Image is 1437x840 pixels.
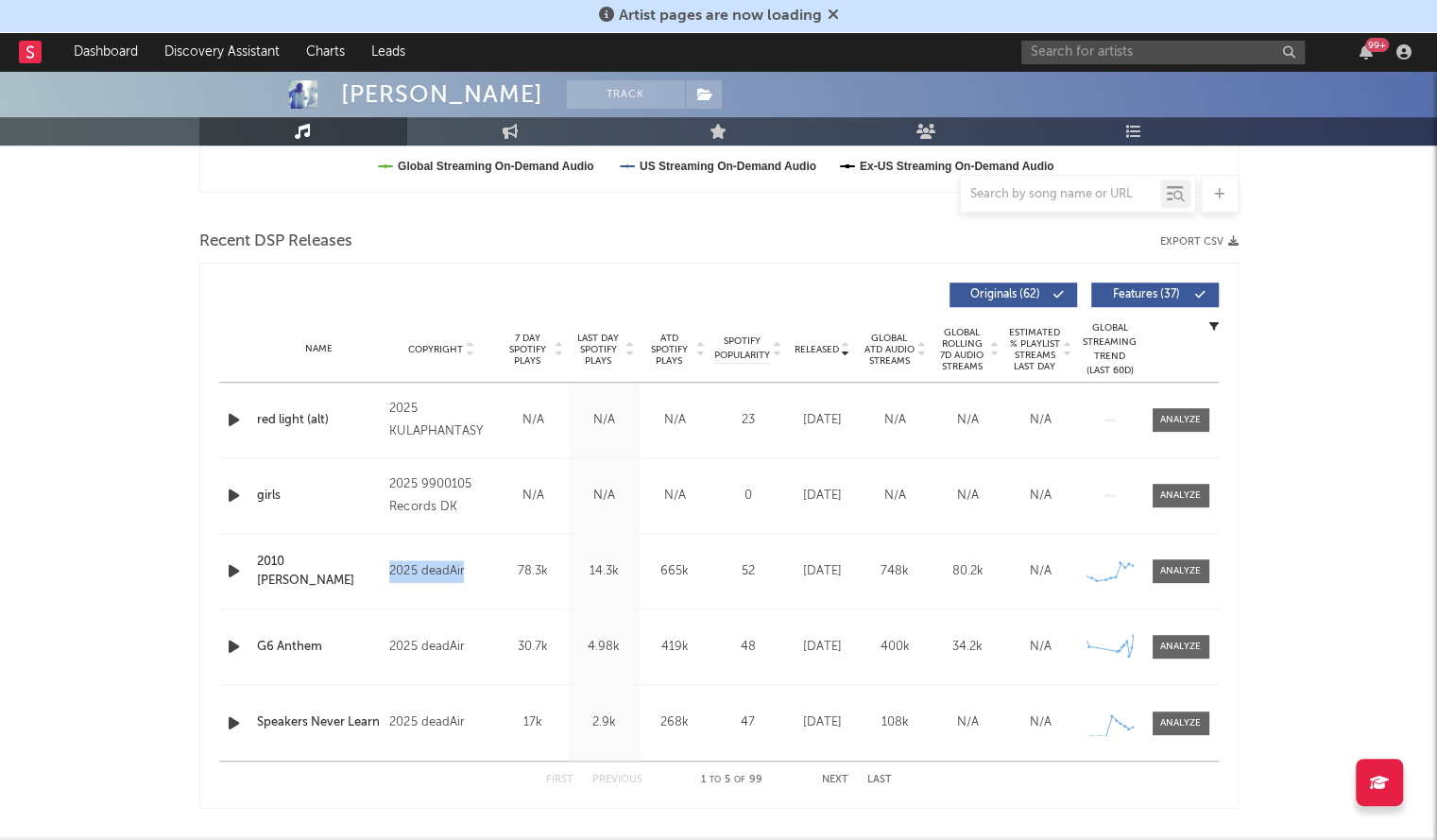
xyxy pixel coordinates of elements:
[257,411,381,430] a: red light (alt)
[644,411,706,430] div: N/A
[644,713,706,732] div: 268k
[864,713,927,732] div: 108k
[791,487,854,506] div: [DATE]
[257,342,381,356] div: Name
[341,80,543,109] div: [PERSON_NAME]
[573,487,635,506] div: N/A
[592,775,642,785] button: Previous
[567,80,685,109] button: Track
[1365,38,1389,52] div: 99 +
[1091,283,1219,307] button: Features(37)
[949,283,1077,307] button: Originals(62)
[936,411,1000,430] div: N/A
[864,411,927,430] div: N/A
[961,187,1160,202] input: Search by song name or URL
[936,638,1000,657] div: 34.2k
[257,713,381,732] a: Speakers Never Learn
[864,638,927,657] div: 400k
[573,333,624,367] span: Last Day Spotify Plays
[546,775,573,785] button: First
[734,776,745,784] span: of
[962,289,1049,300] span: Originals ( 62 )
[644,638,706,657] div: 419k
[257,487,381,506] a: girls
[795,344,839,355] span: Released
[791,638,854,657] div: [DATE]
[1009,327,1061,372] span: Estimated % Playlist Streams Last Day
[358,33,419,71] a: Leads
[389,636,492,659] div: 2025 deadAir
[503,638,564,657] div: 30.7k
[715,487,781,506] div: 0
[573,411,635,430] div: N/A
[715,638,781,657] div: 48
[257,638,381,657] a: G6 Anthem
[503,713,564,732] div: 17k
[151,33,293,71] a: Discovery Assistant
[644,562,706,581] div: 665k
[791,713,854,732] div: [DATE]
[503,562,564,581] div: 78.3k
[503,411,564,430] div: N/A
[619,9,822,24] span: Artist pages are now loading
[644,487,706,506] div: N/A
[257,553,381,590] a: 2010 [PERSON_NAME]
[791,562,854,581] div: [DATE]
[936,562,1000,581] div: 80.2k
[864,333,915,367] span: Global ATD Audio Streams
[503,487,564,506] div: N/A
[828,9,839,24] span: Dismiss
[867,775,892,785] button: Last
[1103,289,1190,300] span: Features ( 37 )
[715,562,781,581] div: 52
[503,333,553,367] span: 7 Day Spotify Plays
[715,411,781,430] div: 23
[1009,487,1072,506] div: N/A
[864,487,927,506] div: N/A
[936,713,1000,732] div: N/A
[573,713,635,732] div: 2.9k
[398,160,594,173] text: Global Streaming On-Demand Audio
[293,33,358,71] a: Charts
[639,160,815,173] text: US Streaming On-Demand Audio
[791,411,854,430] div: [DATE]
[1160,236,1239,248] button: Export CSV
[1360,44,1373,60] button: 99+
[644,333,694,367] span: ATD Spotify Plays
[1009,562,1072,581] div: N/A
[680,769,784,792] div: 1 5 99
[864,562,927,581] div: 748k
[573,562,635,581] div: 14.3k
[936,487,1000,506] div: N/A
[1082,321,1138,378] div: Global Streaming Trend (Last 60D)
[714,334,770,363] span: Spotify Popularity
[389,560,492,583] div: 2025 deadAir
[822,775,848,785] button: Next
[1021,41,1305,64] input: Search for artists
[573,638,635,657] div: 4.98k
[936,327,988,372] span: Global Rolling 7D Audio Streams
[60,33,151,71] a: Dashboard
[389,711,492,734] div: 2025 deadAir
[389,398,492,443] div: 2025 KULAPHANTASY
[1009,411,1072,430] div: N/A
[199,231,352,253] span: Recent DSP Releases
[859,160,1053,173] text: Ex-US Streaming On-Demand Audio
[1009,713,1072,732] div: N/A
[408,344,463,355] span: Copyright
[715,713,781,732] div: 47
[389,473,492,519] div: 2025 9900105 Records DK
[1009,638,1072,657] div: N/A
[710,776,721,784] span: to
